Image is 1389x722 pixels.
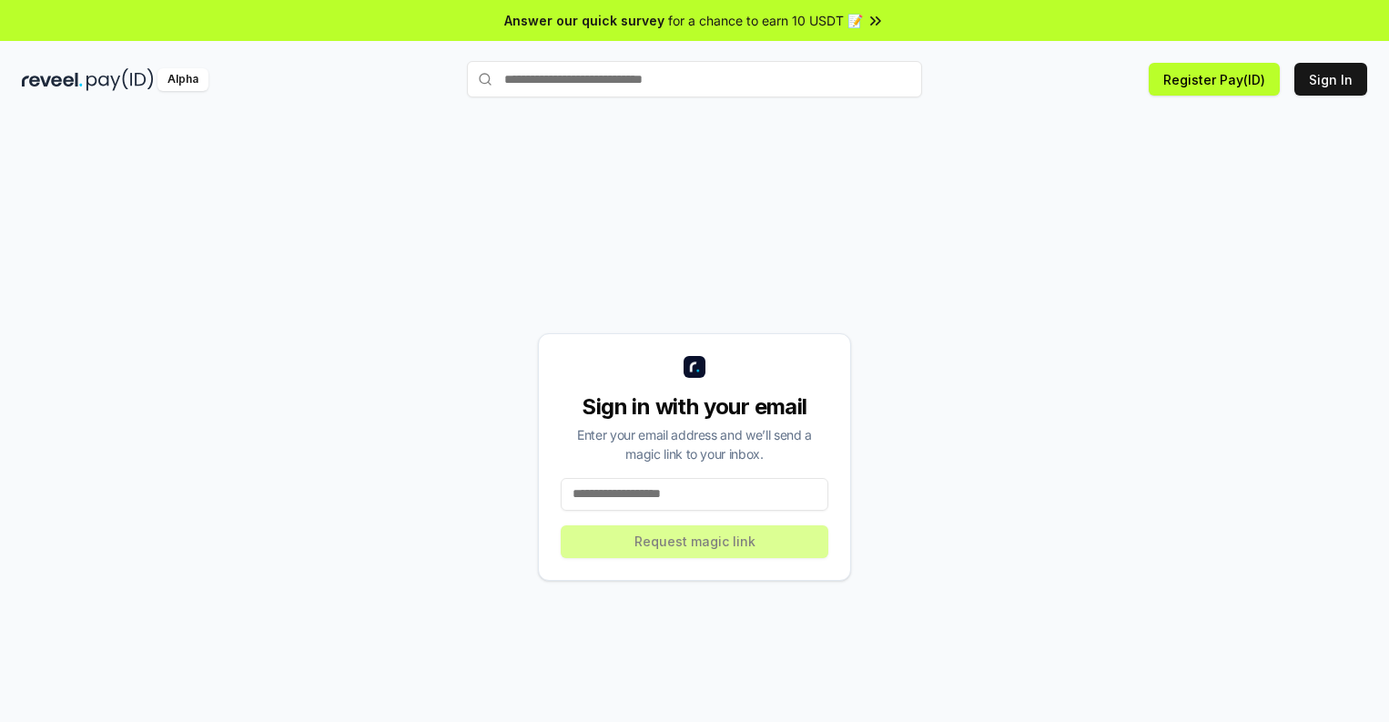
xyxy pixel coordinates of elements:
span: Answer our quick survey [504,11,664,30]
img: reveel_dark [22,68,83,91]
button: Register Pay(ID) [1149,63,1280,96]
div: Enter your email address and we’ll send a magic link to your inbox. [561,425,828,463]
div: Sign in with your email [561,392,828,422]
div: Alpha [157,68,208,91]
button: Sign In [1294,63,1367,96]
img: logo_small [684,356,705,378]
span: for a chance to earn 10 USDT 📝 [668,11,863,30]
img: pay_id [86,68,154,91]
